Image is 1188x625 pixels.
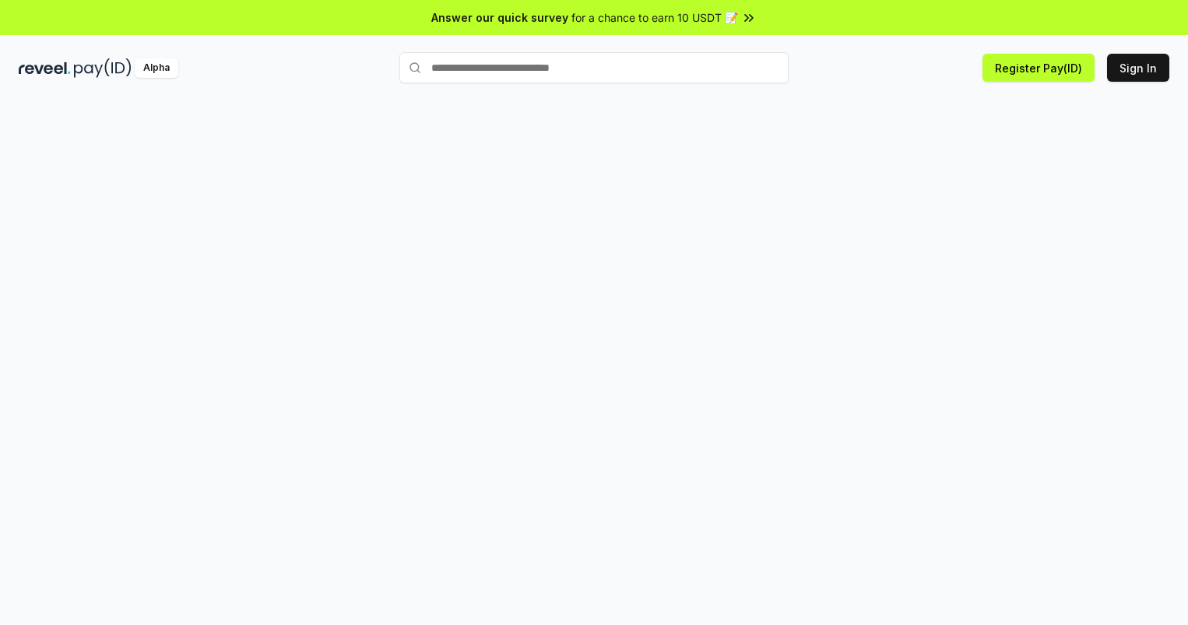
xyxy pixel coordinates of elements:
[431,9,568,26] span: Answer our quick survey
[1107,54,1169,82] button: Sign In
[135,58,178,78] div: Alpha
[571,9,738,26] span: for a chance to earn 10 USDT 📝
[982,54,1095,82] button: Register Pay(ID)
[74,58,132,78] img: pay_id
[19,58,71,78] img: reveel_dark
